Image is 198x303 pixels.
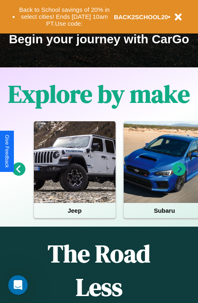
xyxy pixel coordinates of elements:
h1: Explore by make [8,77,190,111]
button: Back to School savings of 20% in select cities! Ends [DATE] 10am PT.Use code: [15,4,114,29]
b: BACK2SCHOOL20 [114,13,168,20]
iframe: Intercom live chat [8,275,28,295]
h4: Jeep [34,203,116,218]
div: Give Feedback [4,135,10,168]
